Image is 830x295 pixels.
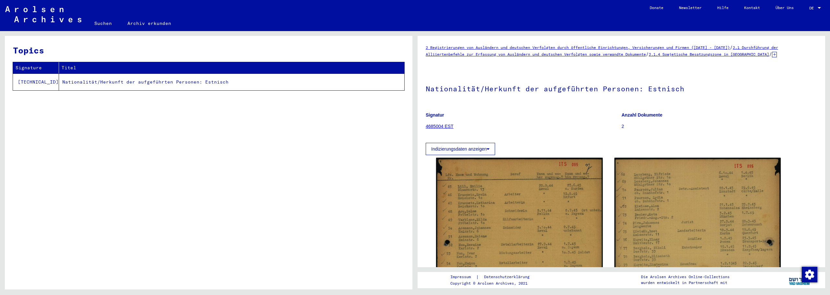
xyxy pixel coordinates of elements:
div: | [450,274,537,280]
img: yv_logo.png [788,272,812,288]
span: / [646,51,649,57]
a: Archiv erkunden [120,16,179,31]
p: Copyright © Arolsen Archives, 2021 [450,280,537,286]
p: wurden entwickelt in Partnerschaft mit [641,280,729,286]
p: Die Arolsen Archives Online-Collections [641,274,729,280]
td: Nationalität/Herkunft der aufgeführten Personen: Estnisch [59,74,404,90]
span: DE [809,6,816,10]
a: 4685004 EST [426,124,454,129]
th: Signature [13,62,59,74]
th: Titel [59,62,404,74]
img: Zustimmung ändern [802,267,817,282]
img: Arolsen_neg.svg [5,6,81,22]
a: Suchen [87,16,120,31]
a: 2 Registrierungen von Ausländern und deutschen Verfolgten durch öffentliche Einrichtungen, Versic... [426,45,730,50]
td: [TECHNICAL_ID] [13,74,59,90]
h1: Nationalität/Herkunft der aufgeführten Personen: Estnisch [426,74,817,102]
a: 2.1.4 Sowjetische Besatzungszone in [GEOGRAPHIC_DATA] [649,52,769,57]
span: / [730,44,733,50]
p: 2 [622,123,817,130]
h3: Topics [13,44,404,57]
span: / [769,51,772,57]
b: Signatur [426,112,444,118]
div: Zustimmung ändern [801,267,817,282]
button: Indizierungsdaten anzeigen [426,143,495,155]
a: Impressum [450,274,476,280]
b: Anzahl Dokumente [622,112,662,118]
a: Datenschutzerklärung [479,274,537,280]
